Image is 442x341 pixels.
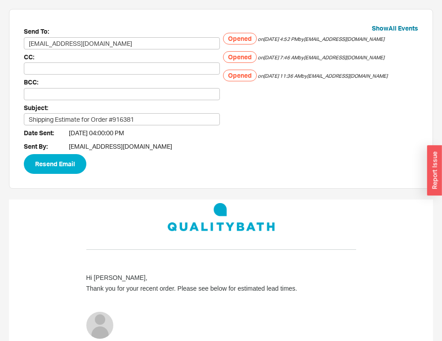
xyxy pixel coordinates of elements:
h5: Opened [223,51,257,63]
span: [EMAIL_ADDRESS][DOMAIN_NAME] [69,142,172,151]
span: on [DATE] 7:46 AM by [EMAIL_ADDRESS][DOMAIN_NAME] [258,54,384,61]
h5: Opened [223,33,257,44]
span: Send To: [24,26,69,37]
button: Resend Email [24,154,86,174]
span: Sent By: [24,141,69,152]
h5: Opened [223,70,257,81]
span: on [DATE] 11:36 AM by [EMAIL_ADDRESS][DOMAIN_NAME] [258,73,388,79]
span: Date Sent: [24,128,69,139]
span: CC: [24,52,69,63]
span: BCC: [24,77,69,88]
span: [DATE] 04:00:00 PM [69,128,124,137]
span: Subject: [24,102,69,114]
button: ShowAll Events [372,24,418,33]
span: on [DATE] 4:52 PM by [EMAIL_ADDRESS][DOMAIN_NAME] [258,36,384,42]
span: Resend Email [35,159,75,169]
